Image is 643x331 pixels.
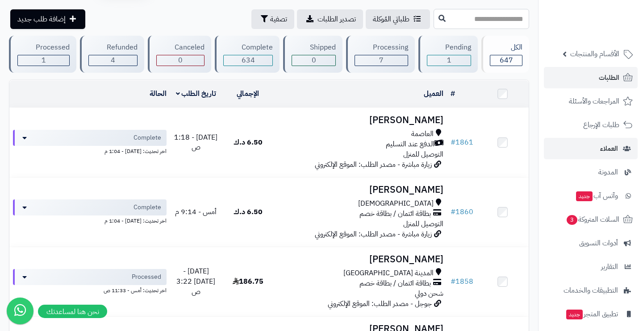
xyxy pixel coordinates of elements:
[234,137,263,148] span: 6.50 د.ك
[176,266,215,297] span: [DATE] - [DATE] 3:22 ص
[544,161,638,183] a: المدونة
[403,149,443,160] span: التوصيل للمنزل
[480,36,531,73] a: الكل647
[234,207,263,217] span: 6.50 د.ك
[178,55,183,66] span: 0
[150,88,167,99] a: الحالة
[583,119,619,131] span: طلبات الإرجاع
[601,261,618,273] span: التقارير
[490,42,522,53] div: الكل
[224,55,272,66] div: 634
[17,14,66,25] span: إضافة طلب جديد
[599,71,619,84] span: الطلبات
[415,288,443,299] span: شحن دولي
[277,185,443,195] h3: [PERSON_NAME]
[174,132,217,153] span: [DATE] - 1:18 ص
[544,91,638,112] a: المراجعات والأسئلة
[157,55,204,66] div: 0
[277,115,443,125] h3: [PERSON_NAME]
[569,95,619,108] span: المراجعات والأسئلة
[544,209,638,230] a: السلات المتروكة3
[373,14,409,25] span: طلباتي المُوكلة
[111,55,115,66] span: 4
[13,146,167,155] div: اخر تحديث: [DATE] - 1:04 م
[600,142,618,155] span: العملاء
[328,298,432,309] span: جوجل - مصدر الطلب: الموقع الإلكتروني
[237,88,259,99] a: الإجمالي
[566,310,583,319] span: جديد
[451,137,455,148] span: #
[500,55,513,66] span: 647
[315,159,432,170] span: زيارة مباشرة - مصدر الطلب: الموقع الإلكتروني
[579,237,618,249] span: أدوات التسويق
[451,88,455,99] a: #
[451,207,473,217] a: #1860
[427,42,471,53] div: Pending
[88,42,138,53] div: Refunded
[544,232,638,254] a: أدوات التسويق
[292,42,336,53] div: Shipped
[386,139,434,149] span: الدفع عند التسليم
[403,219,443,229] span: التوصيل للمنزل
[566,213,619,226] span: السلات المتروكة
[315,229,432,240] span: زيارة مباشرة - مصدر الطلب: الموقع الإلكتروني
[411,129,434,139] span: العاصمة
[451,207,455,217] span: #
[223,42,273,53] div: Complete
[576,191,593,201] span: جديد
[358,199,434,209] span: [DEMOGRAPHIC_DATA]
[359,278,431,289] span: بطاقة ائتمان / بطاقة خصم
[233,276,263,287] span: 186.75
[544,280,638,301] a: التطبيقات والخدمات
[544,303,638,325] a: تطبيق المتجرجديد
[175,207,217,217] span: أمس - 9:14 م
[544,67,638,88] a: الطلبات
[451,137,473,148] a: #1861
[213,36,281,73] a: Complete 634
[565,308,618,320] span: تطبيق المتجر
[424,88,443,99] a: العميل
[42,55,46,66] span: 1
[317,14,356,25] span: تصدير الطلبات
[359,209,431,219] span: بطاقة ائتمان / بطاقة خصم
[564,284,618,297] span: التطبيقات والخدمات
[451,276,473,287] a: #1858
[427,55,471,66] div: 1
[13,285,167,294] div: اخر تحديث: أمس - 11:33 ص
[176,88,217,99] a: تاريخ الطلب
[582,24,635,42] img: logo-2.png
[281,36,344,73] a: Shipped 0
[89,55,137,66] div: 4
[297,9,363,29] a: تصدير الطلبات
[7,36,78,73] a: Processed 1
[379,55,384,66] span: 7
[451,276,455,287] span: #
[343,268,434,278] span: المدينة [GEOGRAPHIC_DATA]
[78,36,146,73] a: Refunded 4
[575,190,618,202] span: وآتس آب
[132,273,161,281] span: Processed
[17,42,70,53] div: Processed
[355,55,408,66] div: 7
[13,215,167,225] div: اخر تحديث: [DATE] - 1:04 م
[544,114,638,136] a: طلبات الإرجاع
[366,9,430,29] a: طلباتي المُوكلة
[134,133,161,142] span: Complete
[156,42,205,53] div: Canceled
[242,55,255,66] span: 634
[598,166,618,178] span: المدونة
[355,42,408,53] div: Processing
[18,55,69,66] div: 1
[146,36,213,73] a: Canceled 0
[417,36,480,73] a: Pending 1
[570,48,619,60] span: الأقسام والمنتجات
[544,185,638,207] a: وآتس آبجديد
[567,215,577,225] span: 3
[270,14,287,25] span: تصفية
[544,256,638,277] a: التقارير
[292,55,335,66] div: 0
[277,254,443,265] h3: [PERSON_NAME]
[344,36,417,73] a: Processing 7
[134,203,161,212] span: Complete
[312,55,316,66] span: 0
